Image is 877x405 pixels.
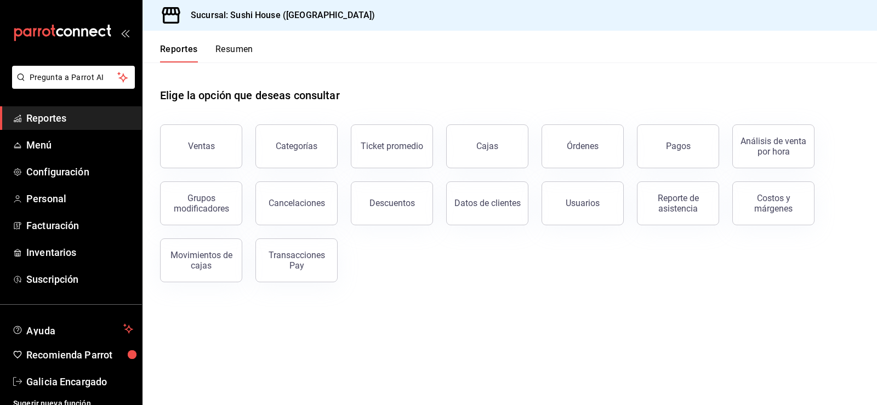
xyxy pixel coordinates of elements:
[121,28,129,37] button: open_drawer_menu
[369,198,415,208] div: Descuentos
[26,322,119,335] span: Ayuda
[276,141,317,151] div: Categorías
[255,181,338,225] button: Cancelaciones
[160,44,198,62] button: Reportes
[732,181,815,225] button: Costos y márgenes
[255,124,338,168] button: Categorías
[269,198,325,208] div: Cancelaciones
[263,250,331,271] div: Transacciones Pay
[182,9,375,22] h3: Sucursal: Sushi House ([GEOGRAPHIC_DATA])
[351,124,433,168] button: Ticket promedio
[26,245,133,260] span: Inventarios
[476,140,499,153] div: Cajas
[566,198,600,208] div: Usuarios
[160,181,242,225] button: Grupos modificadores
[567,141,599,151] div: Órdenes
[26,347,133,362] span: Recomienda Parrot
[446,181,528,225] button: Datos de clientes
[160,44,253,62] div: navigation tabs
[26,111,133,126] span: Reportes
[542,181,624,225] button: Usuarios
[167,193,235,214] div: Grupos modificadores
[739,136,807,157] div: Análisis de venta por hora
[361,141,423,151] div: Ticket promedio
[732,124,815,168] button: Análisis de venta por hora
[26,138,133,152] span: Menú
[160,124,242,168] button: Ventas
[26,191,133,206] span: Personal
[160,87,340,104] h1: Elige la opción que deseas consultar
[215,44,253,62] button: Resumen
[188,141,215,151] div: Ventas
[351,181,433,225] button: Descuentos
[637,124,719,168] button: Pagos
[12,66,135,89] button: Pregunta a Parrot AI
[26,374,133,389] span: Galicia Encargado
[739,193,807,214] div: Costos y márgenes
[26,272,133,287] span: Suscripción
[30,72,118,83] span: Pregunta a Parrot AI
[160,238,242,282] button: Movimientos de cajas
[8,79,135,91] a: Pregunta a Parrot AI
[637,181,719,225] button: Reporte de asistencia
[26,218,133,233] span: Facturación
[454,198,521,208] div: Datos de clientes
[26,164,133,179] span: Configuración
[644,193,712,214] div: Reporte de asistencia
[542,124,624,168] button: Órdenes
[167,250,235,271] div: Movimientos de cajas
[446,124,528,168] a: Cajas
[666,141,691,151] div: Pagos
[255,238,338,282] button: Transacciones Pay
